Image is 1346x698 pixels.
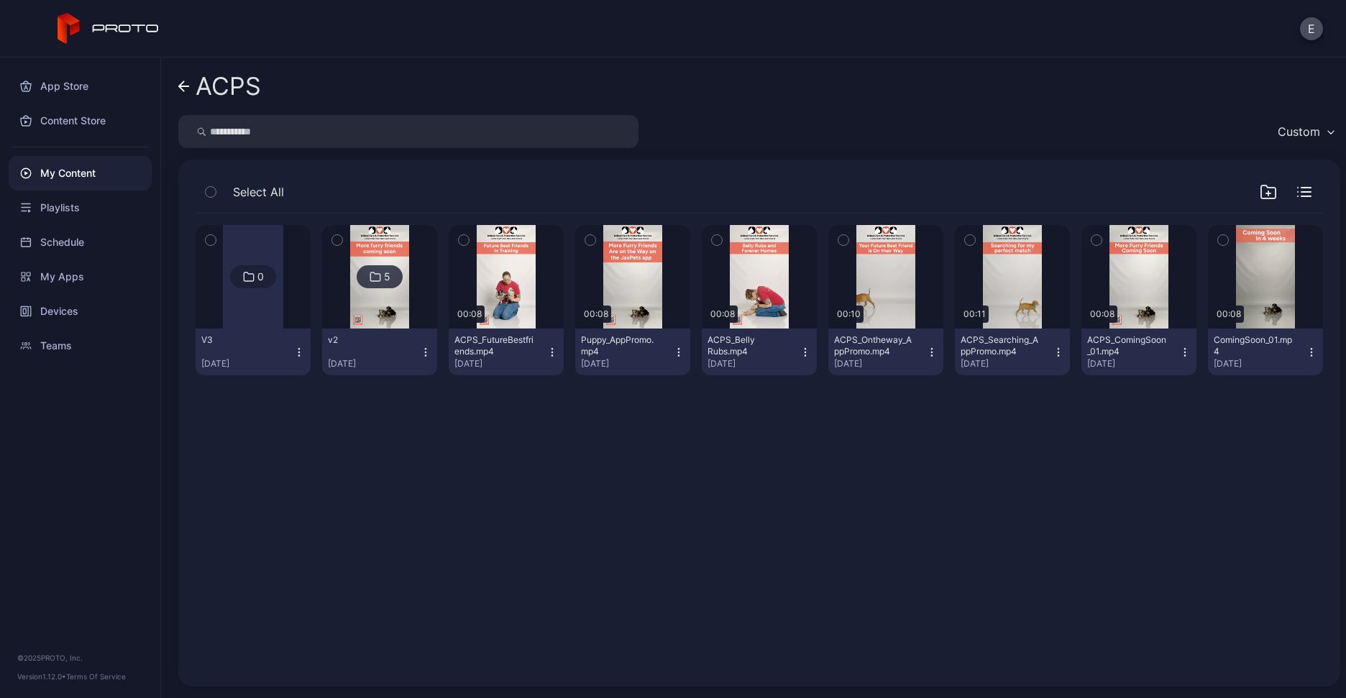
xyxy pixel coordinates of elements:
div: Custom [1278,124,1320,139]
a: Devices [9,294,152,329]
a: Schedule [9,225,152,260]
a: App Store [9,69,152,104]
div: V3 [201,334,280,346]
div: © 2025 PROTO, Inc. [17,652,143,663]
div: [DATE] [581,358,673,369]
div: ACPS_Searching_AppPromo.mp4 [961,334,1040,357]
div: [DATE] [328,358,420,369]
button: ACPS_Ontheway_AppPromo.mp4[DATE] [828,329,943,375]
div: [DATE] [708,358,800,369]
button: ACPS_ComingSoon_01.mp4[DATE] [1081,329,1196,375]
div: [DATE] [834,358,926,369]
button: ComingSoon_01.mp4[DATE] [1208,329,1323,375]
a: Content Store [9,104,152,138]
div: ACPS_Belly Rubs.mp4 [708,334,787,357]
div: [DATE] [454,358,546,369]
div: ComingSoon_01.mp4 [1214,334,1293,357]
a: Teams [9,329,152,363]
div: ACPS_ComingSoon_01.mp4 [1087,334,1166,357]
span: Version 1.12.0 • [17,672,66,681]
span: Select All [233,183,284,201]
button: ACPS_FutureBestfriends.mp4[DATE] [449,329,564,375]
button: v2[DATE] [322,329,437,375]
a: My Apps [9,260,152,294]
button: V3[DATE] [196,329,311,375]
div: ACPS_Ontheway_AppPromo.mp4 [834,334,913,357]
a: Terms Of Service [66,672,126,681]
button: Custom [1271,115,1340,148]
div: ACPS_FutureBestfriends.mp4 [454,334,534,357]
a: Playlists [9,190,152,225]
button: E [1300,17,1323,40]
div: Puppy_AppPromo.mp4 [581,334,660,357]
div: 0 [257,270,264,283]
div: 5 [384,270,390,283]
div: v2 [328,334,407,346]
div: [DATE] [1087,358,1179,369]
div: ACPS [196,73,261,100]
a: My Content [9,156,152,190]
button: Puppy_AppPromo.mp4[DATE] [575,329,690,375]
button: ACPS_Searching_AppPromo.mp4[DATE] [955,329,1070,375]
div: [DATE] [961,358,1053,369]
div: [DATE] [1214,358,1306,369]
button: ACPS_Belly Rubs.mp4[DATE] [702,329,817,375]
a: ACPS [178,69,261,104]
div: [DATE] [201,358,293,369]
